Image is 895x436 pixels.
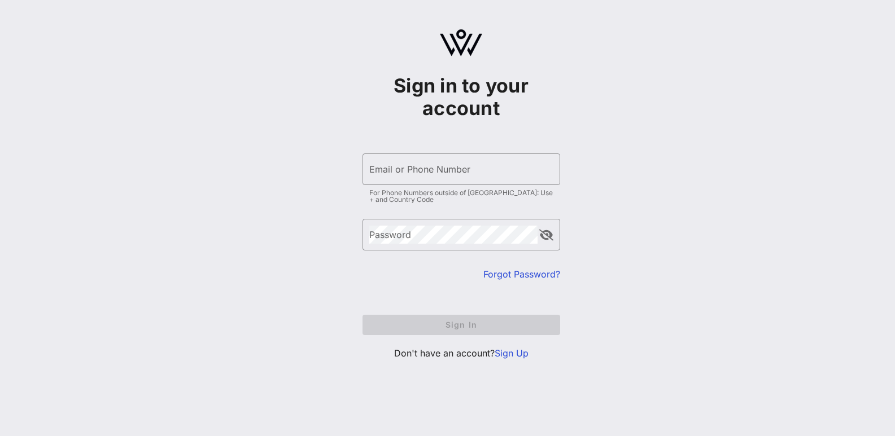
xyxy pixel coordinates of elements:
img: logo.svg [440,29,482,56]
p: Don't have an account? [363,346,560,360]
a: Sign Up [495,347,529,359]
h1: Sign in to your account [363,74,560,120]
div: For Phone Numbers outside of [GEOGRAPHIC_DATA]: Use + and Country Code [369,190,553,203]
a: Forgot Password? [483,268,560,280]
button: append icon [539,230,553,241]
